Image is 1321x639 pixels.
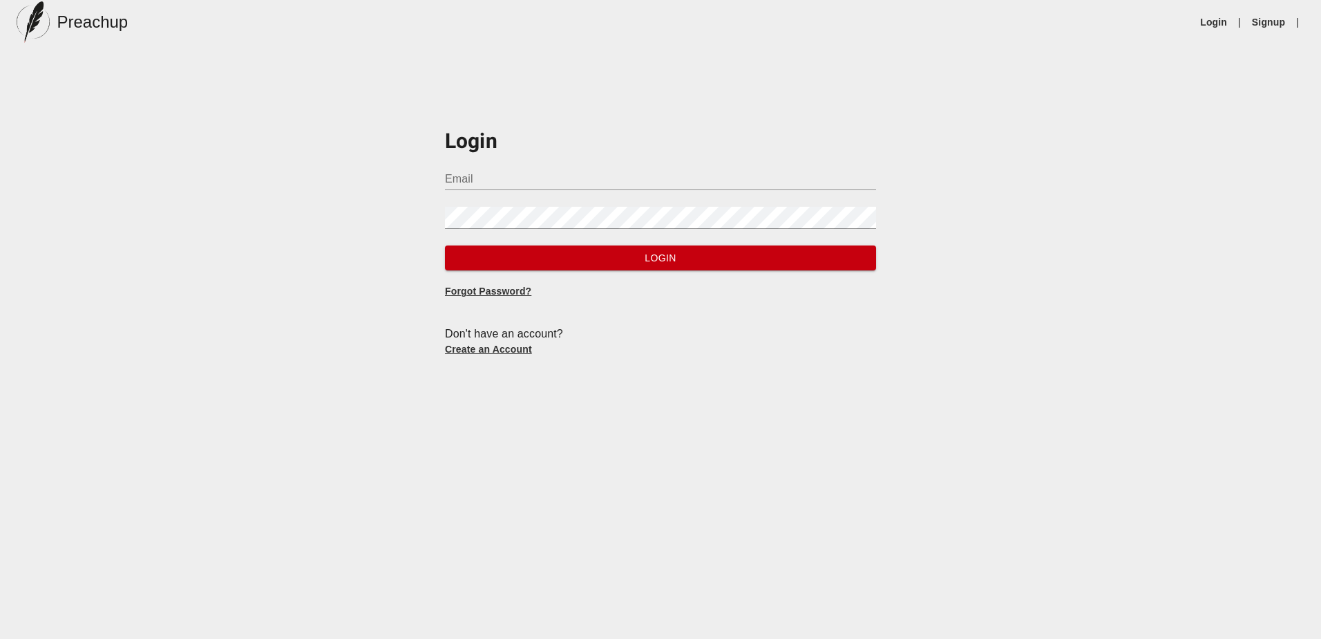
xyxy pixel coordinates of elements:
a: Login [1200,15,1227,29]
h3: Login [445,127,876,157]
div: Don't have an account? [445,326,876,342]
span: Login [456,250,865,267]
a: Signup [1252,15,1285,29]
li: | [1291,15,1304,29]
li: | [1233,15,1246,29]
h5: Preachup [57,11,128,33]
img: preachup-logo.png [17,1,50,43]
a: Forgot Password? [445,286,531,297]
button: Login [445,246,876,271]
a: Create an Account [445,344,532,355]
